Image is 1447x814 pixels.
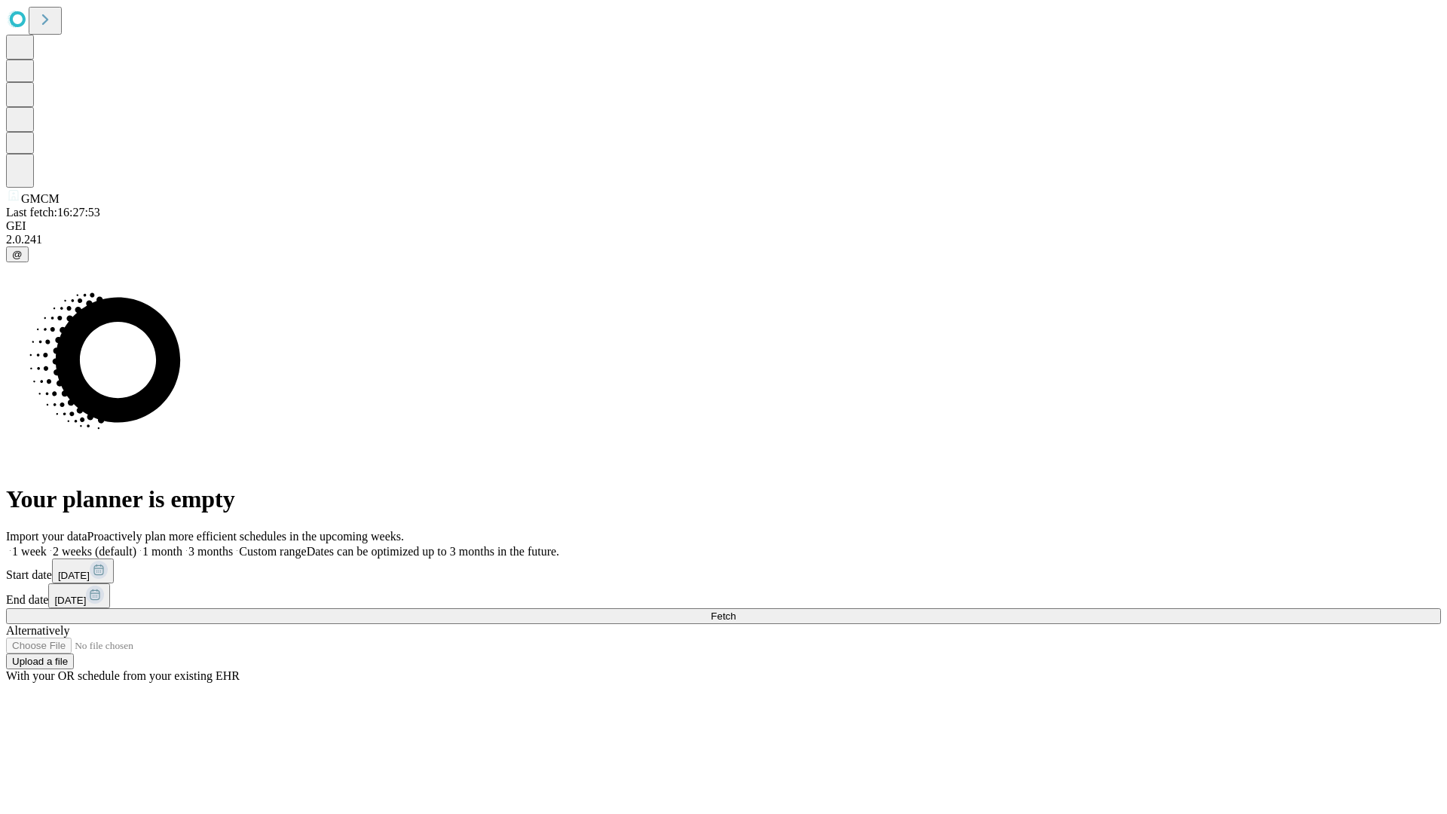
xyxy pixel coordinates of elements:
[6,246,29,262] button: @
[711,610,736,622] span: Fetch
[239,545,306,558] span: Custom range
[52,558,114,583] button: [DATE]
[6,485,1441,513] h1: Your planner is empty
[6,669,240,682] span: With your OR schedule from your existing EHR
[12,545,47,558] span: 1 week
[6,583,1441,608] div: End date
[6,233,1441,246] div: 2.0.241
[48,583,110,608] button: [DATE]
[6,530,87,543] span: Import your data
[307,545,559,558] span: Dates can be optimized up to 3 months in the future.
[6,624,69,637] span: Alternatively
[12,249,23,260] span: @
[21,192,60,205] span: GMCM
[6,653,74,669] button: Upload a file
[6,219,1441,233] div: GEI
[142,545,182,558] span: 1 month
[6,558,1441,583] div: Start date
[54,595,86,606] span: [DATE]
[6,608,1441,624] button: Fetch
[6,206,100,219] span: Last fetch: 16:27:53
[188,545,233,558] span: 3 months
[58,570,90,581] span: [DATE]
[53,545,136,558] span: 2 weeks (default)
[87,530,404,543] span: Proactively plan more efficient schedules in the upcoming weeks.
